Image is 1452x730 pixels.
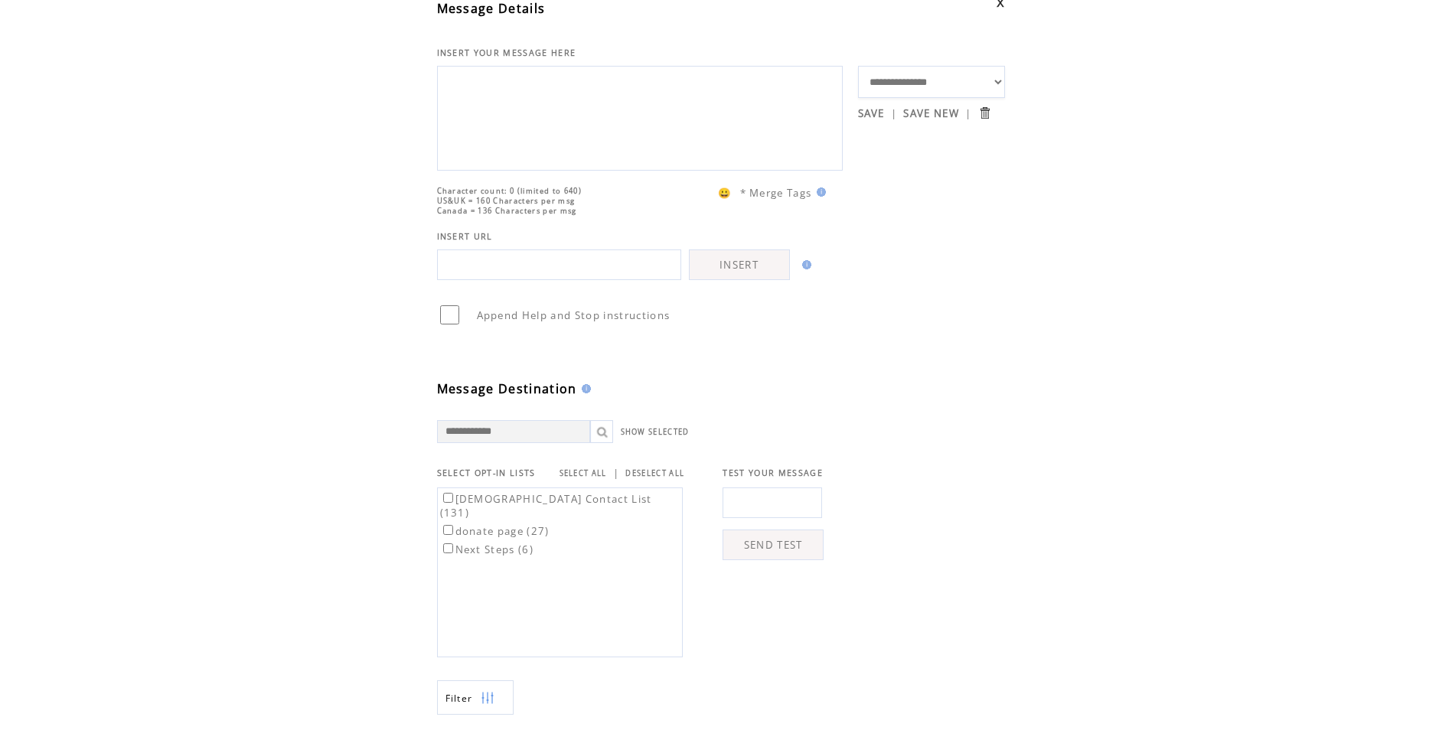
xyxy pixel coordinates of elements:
span: Canada = 136 Characters per msg [437,206,577,216]
span: INSERT YOUR MESSAGE HERE [437,47,576,58]
a: SAVE [858,106,885,120]
span: US&UK = 160 Characters per msg [437,196,576,206]
span: Character count: 0 (limited to 640) [437,186,582,196]
span: | [891,106,897,120]
img: filters.png [481,681,494,715]
span: | [613,466,619,480]
a: SELECT ALL [560,468,607,478]
span: TEST YOUR MESSAGE [723,468,823,478]
a: DESELECT ALL [625,468,684,478]
a: SHOW SELECTED [621,427,690,437]
a: SEND TEST [723,530,824,560]
img: help.gif [577,384,591,393]
span: 😀 [718,186,732,200]
input: Submit [977,106,992,120]
label: [DEMOGRAPHIC_DATA] Contact List (131) [440,492,652,520]
img: help.gif [812,187,826,197]
span: Message Destination [437,380,577,397]
a: INSERT [689,249,790,280]
span: Append Help and Stop instructions [477,308,671,322]
span: * Merge Tags [740,186,812,200]
input: donate page (27) [443,525,453,535]
span: SELECT OPT-IN LISTS [437,468,536,478]
span: Show filters [445,692,473,705]
label: donate page (27) [440,524,550,538]
span: | [965,106,971,120]
label: Next Steps (6) [440,543,534,556]
span: INSERT URL [437,231,493,242]
a: Filter [437,680,514,715]
a: SAVE NEW [903,106,959,120]
img: help.gif [798,260,811,269]
input: Next Steps (6) [443,543,453,553]
input: [DEMOGRAPHIC_DATA] Contact List (131) [443,493,453,503]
